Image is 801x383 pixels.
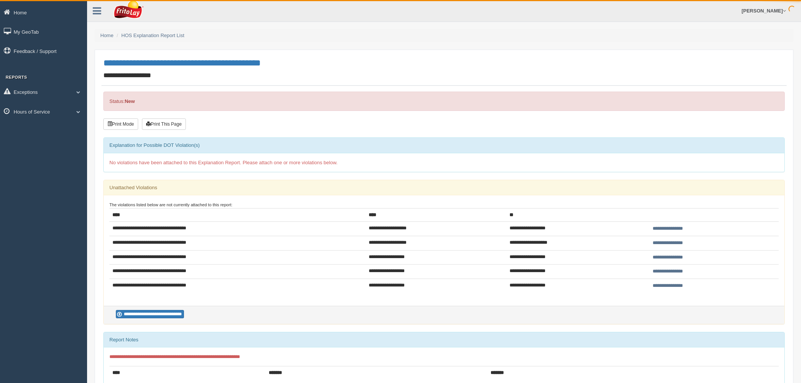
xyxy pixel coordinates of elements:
[103,118,138,130] button: Print Mode
[109,160,338,165] span: No violations have been attached to this Explanation Report. Please attach one or more violations...
[104,332,784,347] div: Report Notes
[104,180,784,195] div: Unattached Violations
[100,33,114,38] a: Home
[125,98,135,104] strong: New
[122,33,184,38] a: HOS Explanation Report List
[104,138,784,153] div: Explanation for Possible DOT Violation(s)
[109,202,232,207] small: The violations listed below are not currently attached to this report:
[142,118,186,130] button: Print This Page
[103,92,785,111] div: Status:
